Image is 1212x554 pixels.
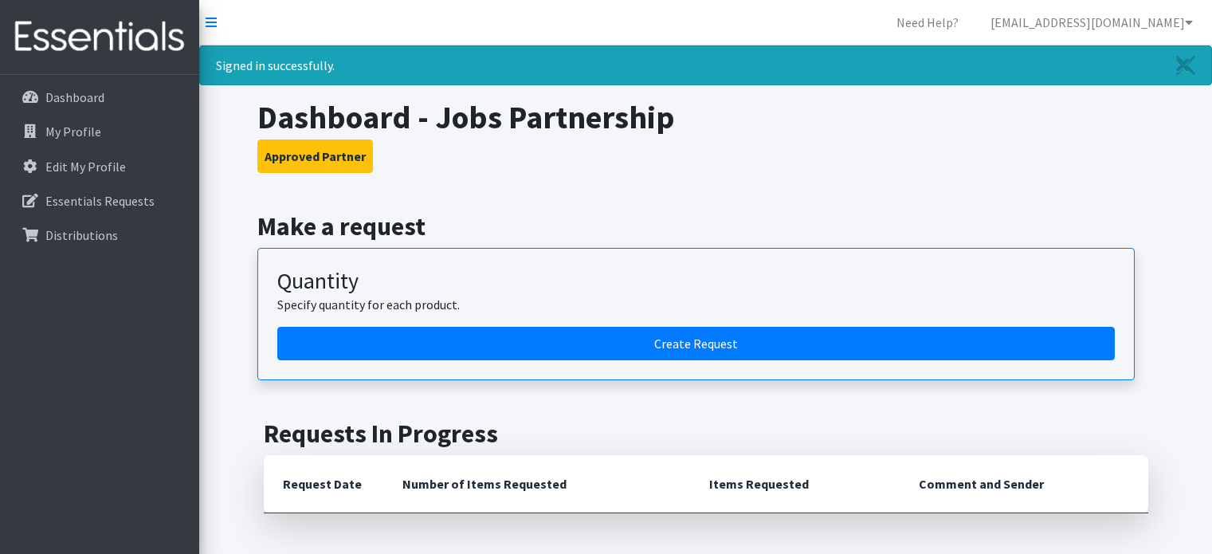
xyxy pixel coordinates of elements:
[884,6,971,38] a: Need Help?
[277,268,1115,295] h3: Quantity
[45,89,104,105] p: Dashboard
[6,219,193,251] a: Distributions
[45,193,155,209] p: Essentials Requests
[6,10,193,64] img: HumanEssentials
[6,116,193,147] a: My Profile
[6,81,193,113] a: Dashboard
[277,327,1115,360] a: Create a request by quantity
[277,295,1115,314] p: Specify quantity for each product.
[978,6,1206,38] a: [EMAIL_ADDRESS][DOMAIN_NAME]
[690,455,900,513] th: Items Requested
[45,124,101,139] p: My Profile
[900,455,1147,513] th: Comment and Sender
[383,455,691,513] th: Number of Items Requested
[6,151,193,183] a: Edit My Profile
[45,159,126,175] p: Edit My Profile
[1160,46,1211,84] a: Close
[257,211,1154,242] h2: Make a request
[199,45,1212,85] div: Signed in successfully.
[264,455,383,513] th: Request Date
[264,418,1148,449] h2: Requests In Progress
[257,139,373,173] button: Approved Partner
[257,98,1154,136] h1: Dashboard - Jobs Partnership
[6,185,193,217] a: Essentials Requests
[45,227,118,243] p: Distributions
